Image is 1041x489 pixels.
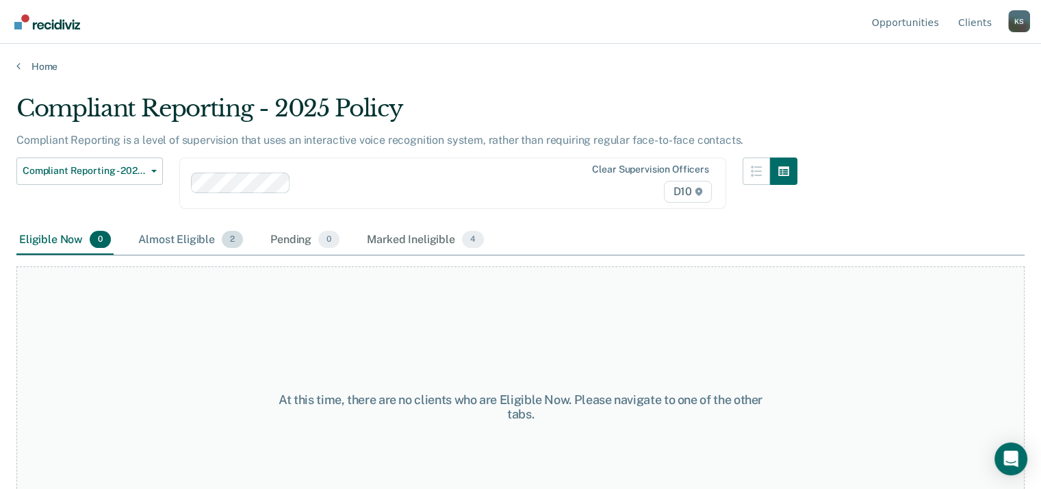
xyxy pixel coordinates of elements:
[16,158,163,185] button: Compliant Reporting - 2025 Policy
[664,181,711,203] span: D10
[222,231,243,249] span: 2
[136,225,246,255] div: Almost Eligible2
[268,225,342,255] div: Pending0
[994,442,1027,475] div: Open Intercom Messenger
[592,164,708,175] div: Clear supervision officers
[16,95,797,134] div: Compliant Reporting - 2025 Policy
[16,134,743,147] p: Compliant Reporting is a level of supervision that uses an interactive voice recognition system, ...
[462,231,484,249] span: 4
[16,225,114,255] div: Eligible Now0
[364,225,487,255] div: Marked Ineligible4
[16,60,1025,73] a: Home
[318,231,339,249] span: 0
[1008,10,1030,32] button: Profile dropdown button
[269,392,773,422] div: At this time, there are no clients who are Eligible Now. Please navigate to one of the other tabs.
[23,165,146,177] span: Compliant Reporting - 2025 Policy
[1008,10,1030,32] div: K S
[90,231,111,249] span: 0
[14,14,80,29] img: Recidiviz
